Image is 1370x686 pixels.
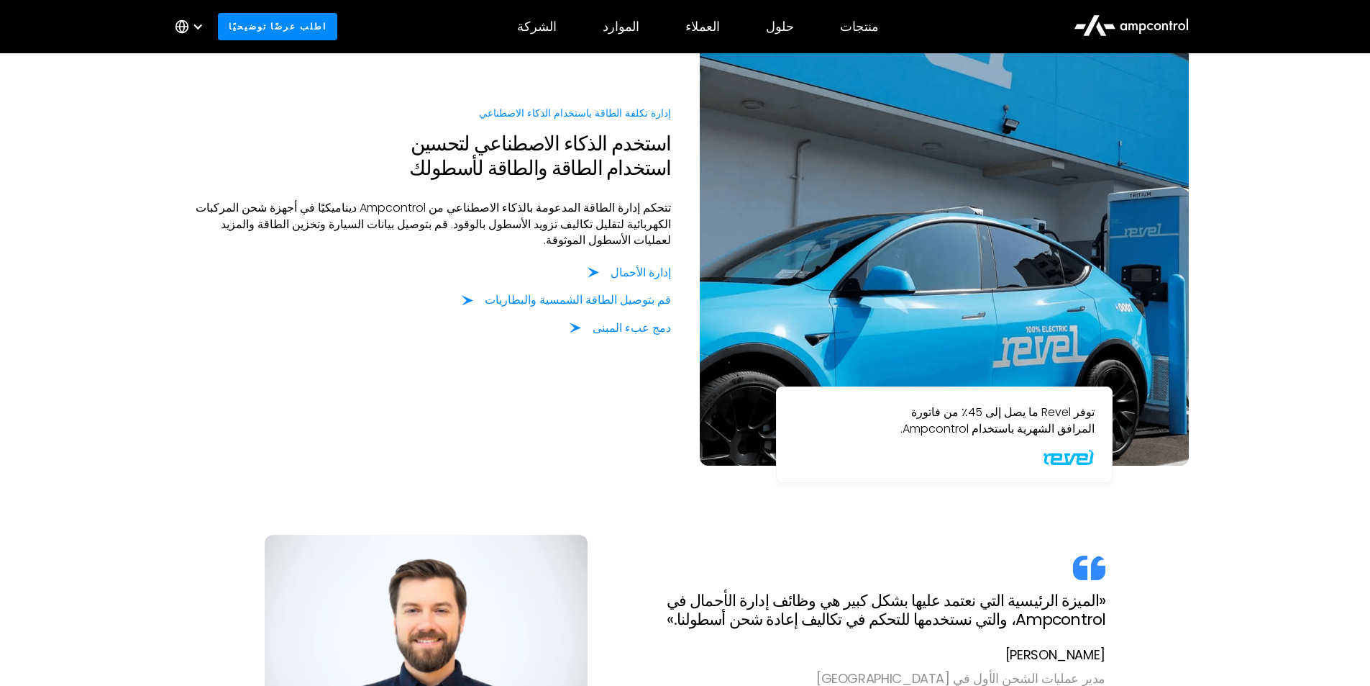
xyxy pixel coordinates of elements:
[462,292,671,308] a: قم بتوصيل الطاقة الشمسية والبطاريات
[182,132,671,180] h2: استخدم الذكاء الاصطناعي لتحسين استخدام الطاقة والطاقة لأسطولك
[593,320,671,336] div: دمج عبء المبنى
[840,19,879,35] div: منتجات
[588,265,671,281] a: إدارة الأحمال
[766,19,794,35] div: حلول
[182,105,671,121] div: إدارة تكلفة الطاقة باستخدام الذكاء الاصطناعي
[603,19,639,35] div: الموارد
[616,592,1105,630] h2: «الميزة الرئيسية التي نعتمد عليها بشكل كبير هي وظائف إدارة الأحمال في Ampcontrol، والتي نستخدمها ...
[517,19,557,35] div: الشركة
[616,645,1105,666] div: [PERSON_NAME]
[685,19,720,35] div: العملاء
[218,13,338,40] a: اطلب عرضًا توضيحيًا
[1073,556,1105,580] img: رمز الاقتباس
[182,200,671,265] p: تتحكم إدارة الطاقة المدعومة بالذكاء الاصطناعي من Ampcontrol ديناميكيًا في أجهزة شحن المركبات الكه...
[611,265,671,281] div: إدارة الأحمال
[570,320,671,336] a: دمج عبء المبنى
[1042,449,1095,465] img: Revel Logo
[485,292,671,308] div: قم بتوصيل الطاقة الشمسية والبطاريات
[794,405,1095,437] p: توفر Revel ما يصل إلى 45٪ من فاتورة المرافق الشهرية باستخدام Ampcontrol.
